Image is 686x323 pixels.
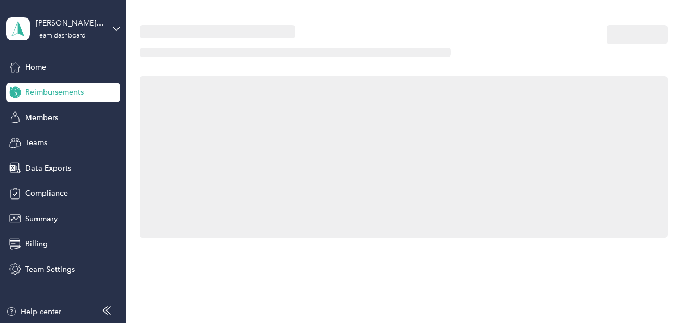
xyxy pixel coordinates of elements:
span: Data Exports [25,163,71,174]
span: Summary [25,213,58,225]
span: Reimbursements [25,86,84,98]
span: Compliance [25,188,68,199]
div: Team dashboard [36,33,86,39]
span: Billing [25,238,48,250]
div: [PERSON_NAME] GROUP LLC [36,17,104,29]
span: Members [25,112,58,123]
button: Help center [6,306,61,318]
span: Teams [25,137,47,148]
span: Team Settings [25,264,75,275]
span: Home [25,61,46,73]
iframe: Everlance-gr Chat Button Frame [625,262,686,323]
